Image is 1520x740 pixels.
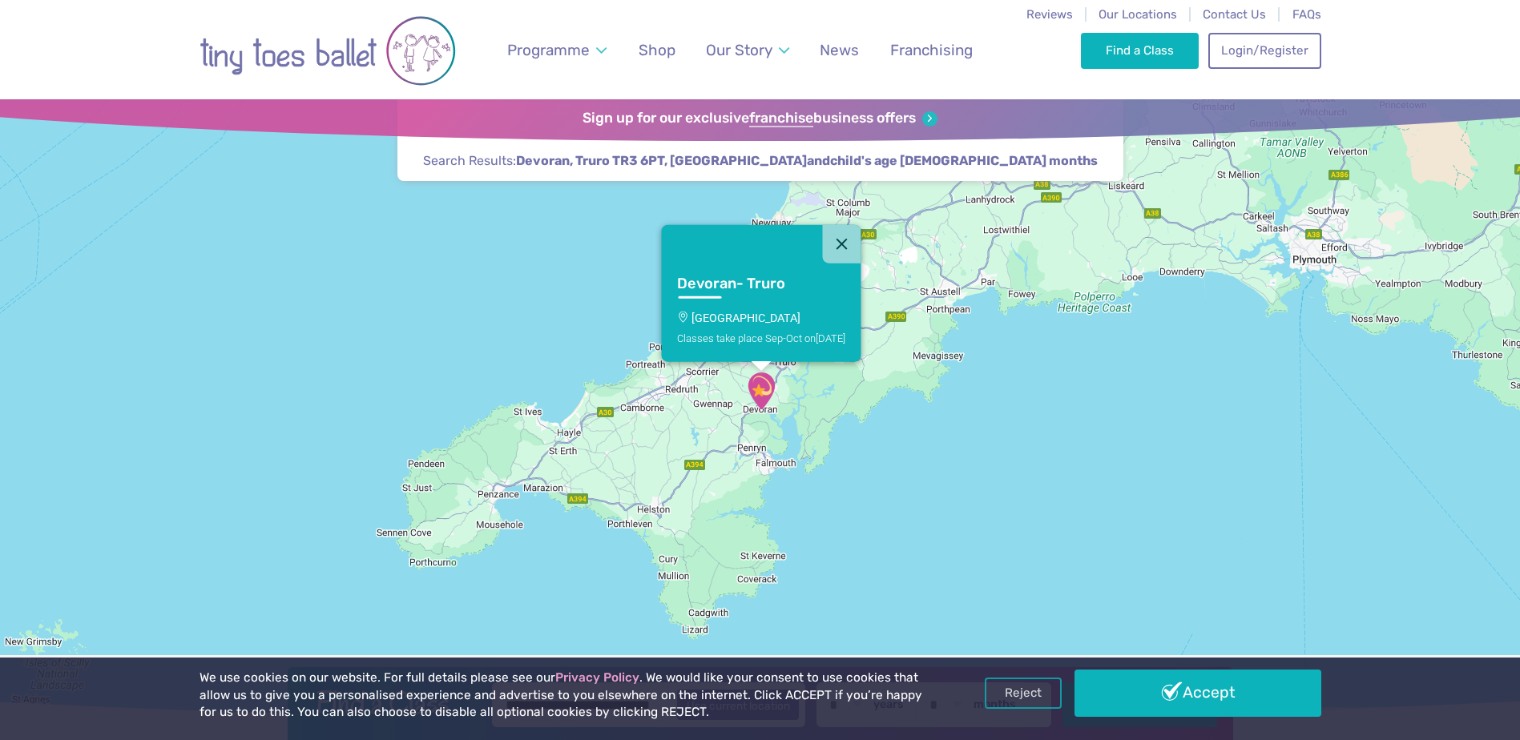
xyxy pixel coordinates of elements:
[631,31,683,69] a: Shop
[1074,670,1321,716] a: Accept
[555,670,639,685] a: Privacy Policy
[200,670,929,722] p: We use cookies on our website. For full details please see our . We would like your consent to us...
[1081,33,1199,68] a: Find a Class
[1026,7,1073,22] a: Reviews
[890,41,973,59] span: Franchising
[816,332,845,344] span: [DATE]
[882,31,980,69] a: Franchising
[698,31,796,69] a: Our Story
[661,263,861,361] a: Devoran- Truro[GEOGRAPHIC_DATA]Classes take place Sep-Oct on[DATE]
[1208,33,1320,68] a: Login/Register
[677,332,845,344] div: Classes take place Sep-Oct on
[200,10,456,91] img: tiny toes ballet
[516,153,1098,168] strong: and
[507,41,590,59] span: Programme
[749,110,813,127] strong: franchise
[1292,7,1321,22] a: FAQs
[677,275,816,293] h3: Devoran- Truro
[1203,7,1266,22] a: Contact Us
[741,371,781,411] div: Devoran Village Hall
[820,41,859,59] span: News
[822,224,861,263] button: Close
[583,110,937,127] a: Sign up for our exclusivefranchisebusiness offers
[706,41,772,59] span: Our Story
[499,31,614,69] a: Programme
[830,152,1098,170] span: child's age [DEMOGRAPHIC_DATA] months
[516,152,807,170] span: Devoran, Truro TR3 6PT, [GEOGRAPHIC_DATA]
[677,311,845,324] p: [GEOGRAPHIC_DATA]
[1099,7,1177,22] a: Our Locations
[985,678,1062,708] a: Reject
[639,41,675,59] span: Shop
[812,31,867,69] a: News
